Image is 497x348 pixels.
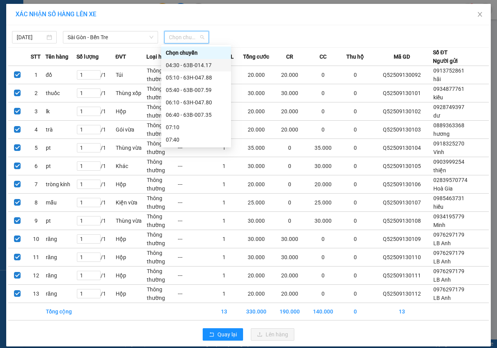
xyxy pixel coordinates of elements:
td: Hộp [115,230,146,248]
td: 13 [371,303,433,320]
span: hãi [433,76,441,82]
td: Q52509130105 [371,157,433,175]
td: 4 [27,121,45,139]
td: 1 [27,66,45,84]
span: 0934877761 [433,86,464,92]
td: răng [45,230,76,248]
span: LB Anh [433,240,451,246]
td: răng [45,267,76,285]
span: 0976297179 [433,232,464,238]
td: 190.000 [273,303,306,320]
td: 0 [306,66,340,84]
td: 1 [209,175,240,194]
input: 14/09/2025 [17,33,45,42]
td: 0 [340,121,371,139]
td: 30.000 [273,230,306,248]
span: Quay lại [217,330,237,339]
span: XÁC NHẬN SỐ HÀNG LÊN XE [16,10,96,18]
span: 0928749397 [433,104,464,110]
div: 05:10 - 63H-047.88 [166,73,226,82]
span: 0976297179 [433,250,464,256]
td: 0 [273,212,306,230]
td: 0 [340,285,371,303]
span: thiện [433,167,446,173]
span: 0903999254 [433,159,464,165]
td: / 1 [76,121,116,139]
td: / 1 [76,66,116,84]
td: Q52509130108 [371,212,433,230]
button: Close [469,4,491,26]
td: 0 [273,139,306,157]
td: 20.000 [273,121,306,139]
td: Thông thường [146,84,177,102]
td: 20.000 [273,285,306,303]
td: 0 [340,194,371,212]
td: 0 [340,157,371,175]
td: Q52509130109 [371,230,433,248]
td: Thùng xốp [115,84,146,102]
span: 0985463731 [433,195,464,201]
td: 30.000 [240,230,273,248]
td: Q52509130104 [371,139,433,157]
td: 2 [27,84,45,102]
td: Thông thường [146,157,177,175]
td: 30.000 [273,84,306,102]
td: Thông thường [146,66,177,84]
span: hương [433,131,450,137]
td: 0 [306,285,340,303]
div: 07:10 [166,123,226,132]
td: / 1 [76,285,116,303]
span: 02839570774 [433,177,467,183]
span: Sài Gòn - Bến Tre [68,31,153,43]
span: LB Anh [433,295,451,301]
span: Hoà Gia [433,185,453,192]
td: răng [45,285,76,303]
td: / 1 [76,248,116,267]
span: 0913752861 [433,68,464,74]
span: LB Anh [433,258,451,265]
td: Thông thường [146,267,177,285]
td: Tổng cộng [45,303,76,320]
span: 0934195779 [433,213,464,220]
span: close [477,11,483,17]
td: 1 [209,194,240,212]
td: --- [177,139,209,157]
td: pt [45,212,76,230]
div: Chọn chuyến [161,47,231,59]
td: 1 [209,230,240,248]
span: Minh [433,222,445,228]
td: Thông thường [146,102,177,121]
td: 30.000 [240,157,273,175]
span: down [149,35,154,40]
span: kiều [433,94,443,100]
td: pt [45,157,76,175]
td: Q52509130106 [371,175,433,194]
td: Túi [115,66,146,84]
span: rollback [209,332,214,338]
td: 20.000 [240,267,273,285]
td: 20.000 [240,102,273,121]
td: --- [177,157,209,175]
td: / 1 [76,212,116,230]
td: 3 [27,102,45,121]
td: Thông thường [146,230,177,248]
td: / 1 [76,194,116,212]
button: uploadLên hàng [251,328,294,341]
td: thuốc [45,84,76,102]
td: 20.000 [306,175,340,194]
span: 0918325270 [433,140,464,147]
div: 06:40 - 63B-007.35 [166,111,226,119]
td: 0 [340,66,371,84]
span: Số lượng [76,52,99,61]
td: 30.000 [240,84,273,102]
td: 330.000 [240,303,273,320]
td: 1 [209,285,240,303]
span: Thu hộ [346,52,364,61]
span: Tổng cước [243,52,269,61]
td: 13 [209,303,240,320]
td: răng [45,248,76,267]
span: LB Anh [433,277,451,283]
td: 7 [27,175,45,194]
span: Loại hàng [146,52,171,61]
td: 5 [27,139,45,157]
